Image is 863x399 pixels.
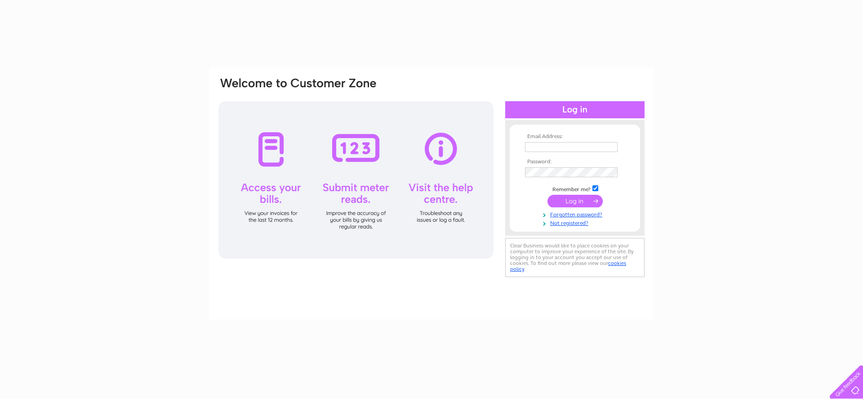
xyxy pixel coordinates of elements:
a: Forgotten password? [525,210,627,218]
input: Submit [547,195,603,207]
div: Clear Business would like to place cookies on your computer to improve your experience of the sit... [505,238,645,277]
a: Not registered? [525,218,627,227]
th: Password: [523,159,627,165]
td: Remember me? [523,184,627,193]
th: Email Address: [523,134,627,140]
a: cookies policy [510,260,626,272]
